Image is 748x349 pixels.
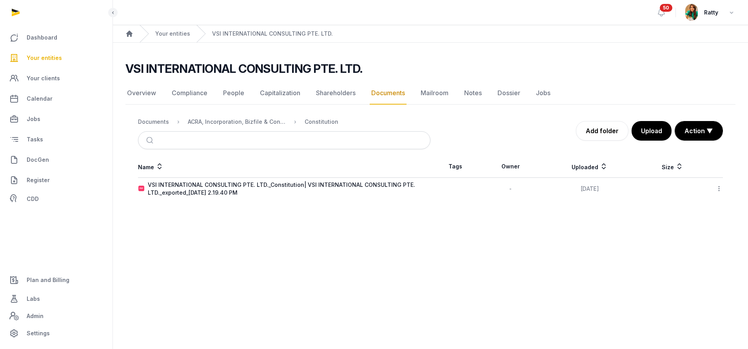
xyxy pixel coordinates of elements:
button: Action ▼ [675,121,723,140]
a: VSI INTERNATIONAL CONSULTING PTE. LTD. [212,30,333,38]
th: Size [639,156,706,178]
span: Dashboard [27,33,57,42]
span: Settings [27,329,50,338]
h2: VSI INTERNATIONAL CONSULTING PTE. LTD. [125,61,363,76]
div: VSI INTERNATIONAL CONSULTING PTE. LTD._Constitution| VSI INTERNATIONAL CONSULTING PTE. LTD._expor... [148,181,430,197]
a: CDD [6,191,106,207]
span: CDD [27,194,39,204]
span: Admin [27,311,44,321]
span: [DATE] [581,185,599,192]
span: Calendar [27,94,53,103]
a: Documents [370,82,407,105]
span: Tasks [27,135,43,144]
a: Mailroom [419,82,450,105]
span: Jobs [27,114,40,124]
a: Overview [125,82,158,105]
button: Submit [142,132,160,149]
a: Your entities [6,49,106,67]
a: Labs [6,289,106,308]
a: Plan and Billing [6,271,106,289]
div: Constitution [305,118,338,126]
a: Add folder [576,121,628,141]
a: Capitalization [258,82,302,105]
span: Plan and Billing [27,275,69,285]
nav: Tabs [125,82,735,105]
div: ACRA, Incorporation, Bizfile & Constitution [188,118,286,126]
button: Upload [632,121,672,141]
a: Tasks [6,130,106,149]
div: Documents [138,118,169,126]
a: Calendar [6,89,106,108]
span: DocGen [27,155,49,165]
nav: Breadcrumb [113,25,748,43]
img: avatar [685,4,698,21]
span: Your clients [27,74,60,83]
th: Tags [430,156,481,178]
a: Jobs [534,82,552,105]
th: Uploaded [541,156,639,178]
span: Labs [27,294,40,304]
a: Dashboard [6,28,106,47]
a: Admin [6,308,106,324]
nav: Breadcrumb [138,112,430,131]
a: Your clients [6,69,106,88]
span: 50 [660,4,672,12]
span: Your entities [27,53,62,63]
a: Register [6,171,106,190]
a: Settings [6,324,106,343]
a: Shareholders [314,82,357,105]
a: Jobs [6,110,106,128]
th: Name [138,156,430,178]
span: Ratty [704,8,718,17]
td: - [481,178,541,200]
a: Notes [463,82,483,105]
a: Compliance [170,82,209,105]
a: Dossier [496,82,522,105]
a: Your entities [155,30,190,38]
th: Owner [481,156,541,178]
a: People [221,82,246,105]
img: pdf.svg [138,186,145,192]
a: DocGen [6,150,106,169]
span: Register [27,175,50,185]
